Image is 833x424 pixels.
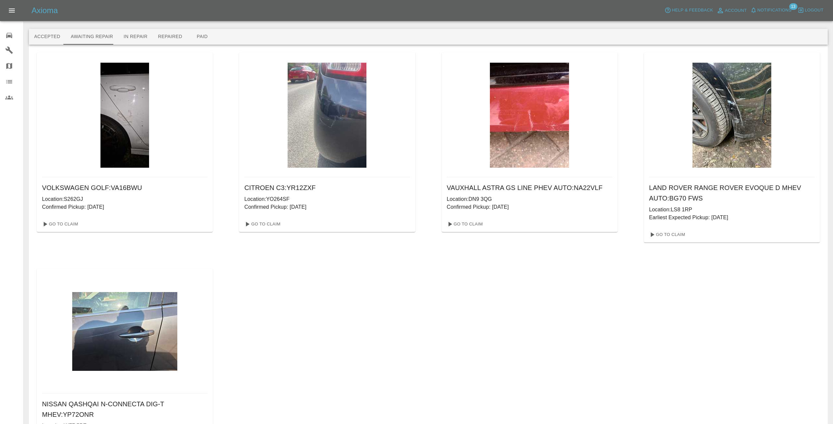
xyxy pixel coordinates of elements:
p: Location: S262GJ [42,195,208,203]
button: Notifications [749,5,793,15]
p: Location: YO264SF [244,195,410,203]
h6: VOLKSWAGEN GOLF : VA16BWU [42,182,208,193]
span: Logout [805,7,823,14]
p: Confirmed Pickup: [DATE] [42,203,208,211]
button: Open drawer [4,3,20,18]
span: 13 [789,3,797,10]
button: In Repair [119,29,153,45]
button: Logout [796,5,825,15]
button: Help & Feedback [663,5,714,15]
h6: NISSAN QASHQAI N-CONNECTA DIG-T MHEV : YP72ONR [42,399,208,420]
a: Go To Claim [444,219,485,229]
a: Go To Claim [647,229,687,240]
h6: LAND ROVER RANGE ROVER EVOQUE D MHEV AUTO : BG70 FWS [649,182,815,203]
button: Accepted [29,29,65,45]
h6: VAUXHALL ASTRA GS LINE PHEV AUTO : NA22VLF [447,182,612,193]
a: Go To Claim [39,219,80,229]
p: Confirmed Pickup: [DATE] [447,203,612,211]
h5: Axioma [32,5,58,16]
span: Help & Feedback [672,7,713,14]
span: Account [725,7,747,14]
span: Notifications [757,7,792,14]
button: Paid [187,29,217,45]
a: Go To Claim [242,219,282,229]
p: Earliest Expected Pickup: [DATE] [649,214,815,222]
h6: CITROEN C3 : YR12ZXF [244,182,410,193]
p: Confirmed Pickup: [DATE] [244,203,410,211]
button: Awaiting Repair [65,29,118,45]
a: Account [715,5,749,16]
p: Location: DN9 3QG [447,195,612,203]
button: Repaired [153,29,187,45]
p: Location: LS8 1RP [649,206,815,214]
